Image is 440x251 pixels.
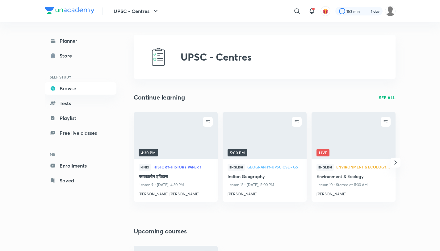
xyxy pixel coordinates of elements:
h2: Upcoming courses [134,227,187,236]
img: new-thumbnail [311,111,396,159]
img: new-thumbnail [222,111,307,159]
img: Company Logo [45,7,94,14]
img: Vikas Mishra [385,6,396,16]
h2: UPSC - Centres [181,51,252,63]
a: new-thumbnailLive [312,112,396,159]
span: English [316,164,334,171]
a: Free live classes [45,127,116,139]
span: 4:30 PM [139,149,158,156]
a: Company Logo [45,7,94,16]
a: Indian Geography [228,173,302,181]
a: Planner [45,35,116,47]
button: avatar [321,6,330,16]
a: Store [45,49,116,62]
span: English [228,164,245,171]
a: Environment & Ecology-Environment & Ecology [336,165,391,169]
span: Live [316,149,329,156]
p: Lesson 13 • [DATE], 5:00 PM [228,181,302,189]
img: streak [363,8,370,14]
p: Lesson 10 • Started at 11:30 AM [316,181,391,189]
button: UPSC - Centres [110,5,163,17]
a: SEE ALL [379,94,396,101]
h6: SELF STUDY [45,72,116,82]
img: avatar [323,8,328,14]
div: Store [60,52,76,59]
a: [PERSON_NAME] [228,189,302,197]
span: Hindi [139,164,151,171]
a: Browse [45,82,116,95]
a: [PERSON_NAME] [PERSON_NAME] [139,189,213,197]
a: new-thumbnail4:30 PM [134,112,218,159]
a: Enrollments [45,160,116,172]
a: मध्यकालीन इतिहास [139,173,213,181]
a: new-thumbnail5:00 PM [223,112,307,159]
a: Playlist [45,112,116,124]
a: [PERSON_NAME] [316,189,391,197]
a: Saved [45,174,116,187]
h6: ME [45,149,116,160]
img: new-thumbnail [133,111,218,159]
h2: Continue learning [134,93,185,102]
a: Tests [45,97,116,109]
p: Lesson 9 • [DATE], 4:30 PM [139,181,213,189]
a: Geography-UPSC CSE - GS [247,165,302,169]
a: History-History Paper 1 [153,165,213,169]
img: UPSC - Centres [149,47,168,67]
span: 5:00 PM [228,149,247,156]
a: Environment & Ecology [316,173,391,181]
